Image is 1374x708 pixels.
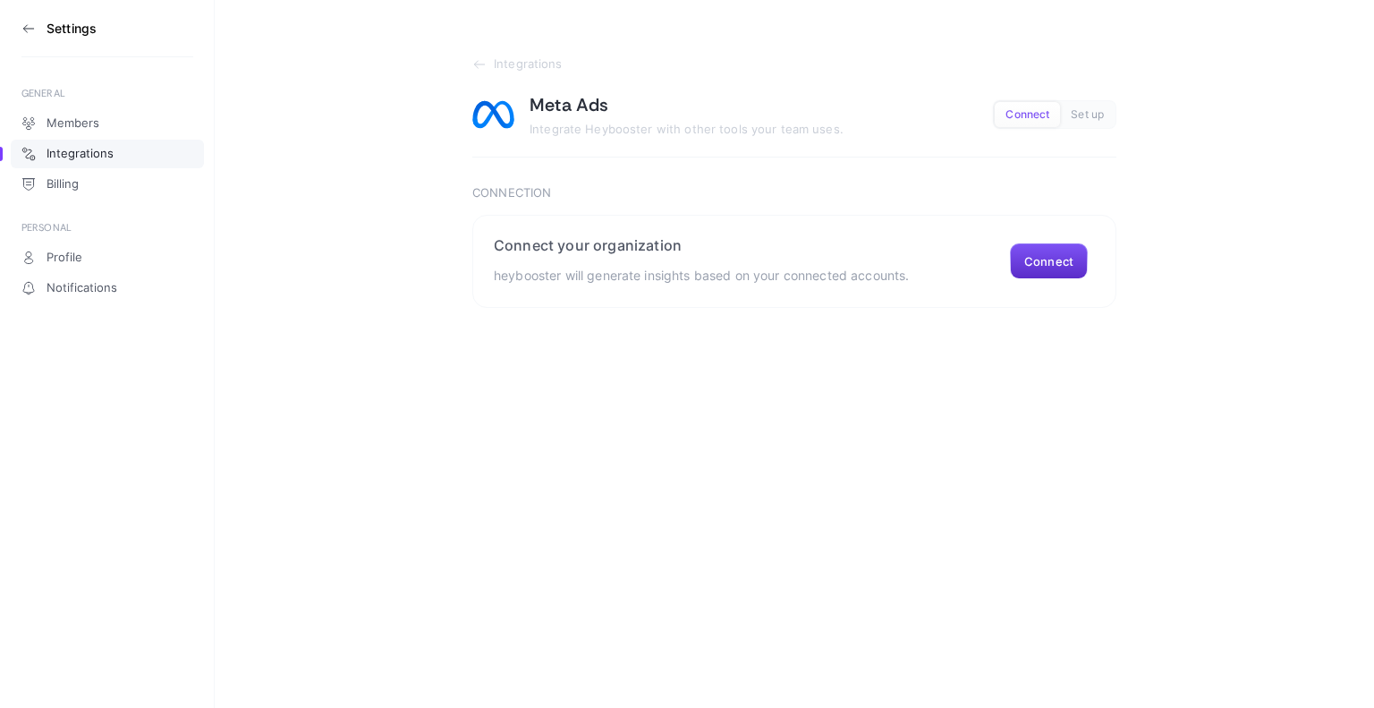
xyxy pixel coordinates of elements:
span: Integrations [494,57,563,72]
h2: Connect your organization [494,236,909,254]
button: Connect [1010,243,1088,279]
span: Notifications [47,281,117,295]
a: Notifications [11,274,204,303]
span: Members [47,116,99,131]
a: Members [11,109,204,138]
span: Billing [47,177,79,192]
div: GENERAL [21,86,193,100]
a: Billing [11,170,204,199]
span: Profile [47,251,82,265]
h3: Connection [472,186,1116,200]
p: heybooster will generate insights based on your connected accounts. [494,265,909,286]
h1: Meta Ads [530,93,609,116]
span: Integrations [47,147,114,161]
button: Set up [1060,102,1115,127]
a: Integrations [11,140,204,168]
a: Profile [11,243,204,272]
a: Integrations [472,57,1116,72]
span: Set up [1071,108,1104,122]
button: Connect [995,102,1060,127]
span: Integrate Heybooster with other tools your team uses. [530,122,844,136]
span: Connect [1005,108,1049,122]
div: PERSONAL [21,220,193,235]
h3: Settings [47,21,97,36]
